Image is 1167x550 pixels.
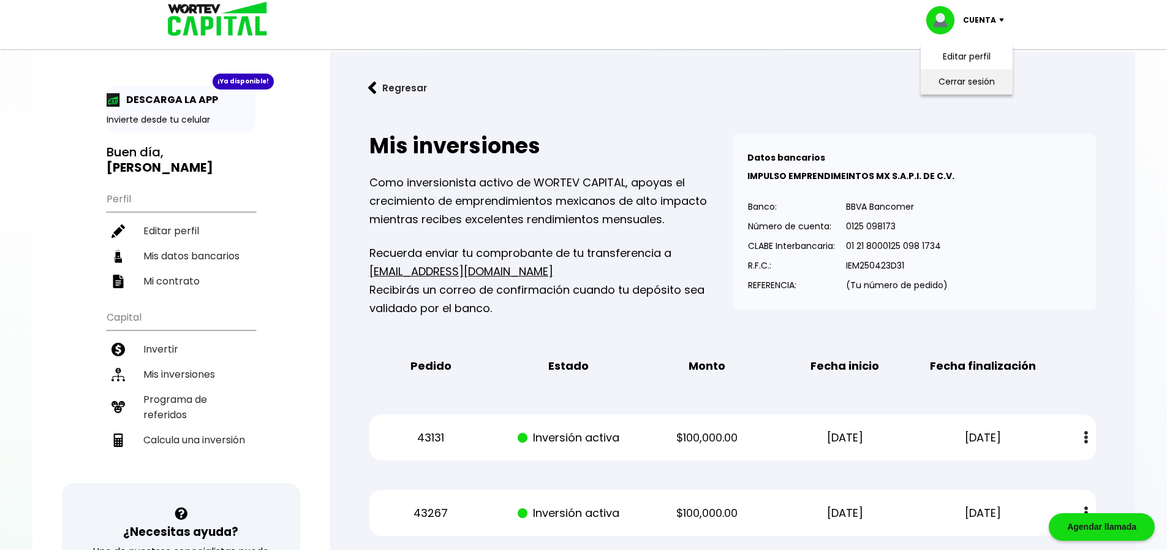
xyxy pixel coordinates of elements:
b: Fecha finalización [930,357,1036,375]
img: datos-icon.10cf9172.svg [111,250,125,263]
p: DESCARGA LA APP [120,92,218,107]
img: flecha izquierda [368,82,377,94]
img: invertir-icon.b3b967d7.svg [111,343,125,356]
ul: Capital [107,304,255,483]
p: Como inversionista activo de WORTEV CAPITAL, apoyas el crecimiento de emprendimientos mexicanos d... [369,174,733,229]
h3: Buen día, [107,145,255,175]
ul: Perfil [107,185,255,294]
a: Editar perfil [943,50,991,63]
b: IMPULSO EMPRENDIMEINTOS MX S.A.P.I. DE C.V. [747,170,954,182]
p: Cuenta [963,11,996,29]
p: [DATE] [787,504,903,522]
p: [DATE] [787,429,903,447]
img: icon-down [996,18,1013,22]
p: 43267 [372,504,489,522]
img: editar-icon.952d3147.svg [111,224,125,238]
p: BBVA Bancomer [846,197,948,216]
b: Estado [548,357,589,375]
a: flecha izquierdaRegresar [350,72,1116,104]
p: R.F.C.: [748,256,835,275]
p: REFERENCIA: [748,276,835,294]
a: Calcula una inversión [107,427,255,453]
li: Cerrar sesión [918,69,1016,94]
a: [EMAIL_ADDRESS][DOMAIN_NAME] [369,264,553,279]
div: ¡Ya disponible! [213,74,274,90]
p: Recuerda enviar tu comprobante de tu transferencia a Recibirás un correo de confirmación cuando t... [369,244,733,318]
p: Inversión activa [511,429,627,447]
p: $100,000.00 [649,504,765,522]
p: Inversión activa [511,504,627,522]
b: Monto [689,357,725,375]
p: [DATE] [925,504,1041,522]
a: Mis datos bancarios [107,243,255,269]
b: Datos bancarios [747,151,825,164]
button: Regresar [350,72,445,104]
h2: Mis inversiones [369,134,733,158]
p: $100,000.00 [649,429,765,447]
img: calculadora-icon.17d418c4.svg [111,434,125,447]
a: Editar perfil [107,218,255,243]
p: [DATE] [925,429,1041,447]
img: inversiones-icon.6695dc30.svg [111,368,125,381]
p: CLABE Interbancaria: [748,237,835,255]
p: Banco: [748,197,835,216]
p: IEM250423D31 [846,256,948,275]
a: Mis inversiones [107,362,255,387]
p: (Tu número de pedido) [846,276,948,294]
b: Pedido [410,357,451,375]
p: 0125 098173 [846,217,948,235]
p: 43131 [372,429,489,447]
b: [PERSON_NAME] [107,159,213,176]
h3: ¿Necesitas ayuda? [123,523,238,541]
img: contrato-icon.f2db500c.svg [111,275,125,288]
p: Número de cuenta: [748,217,835,235]
img: app-icon [107,93,120,107]
p: Invierte desde tu celular [107,113,255,126]
a: Mi contrato [107,269,255,294]
a: Programa de referidos [107,387,255,427]
img: profile-image [926,6,963,34]
a: Invertir [107,337,255,362]
b: Fecha inicio [810,357,879,375]
p: 01 21 8000125 098 1734 [846,237,948,255]
img: recomiendanos-icon.9b8e9327.svg [111,400,125,414]
div: Agendar llamada [1049,513,1155,541]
